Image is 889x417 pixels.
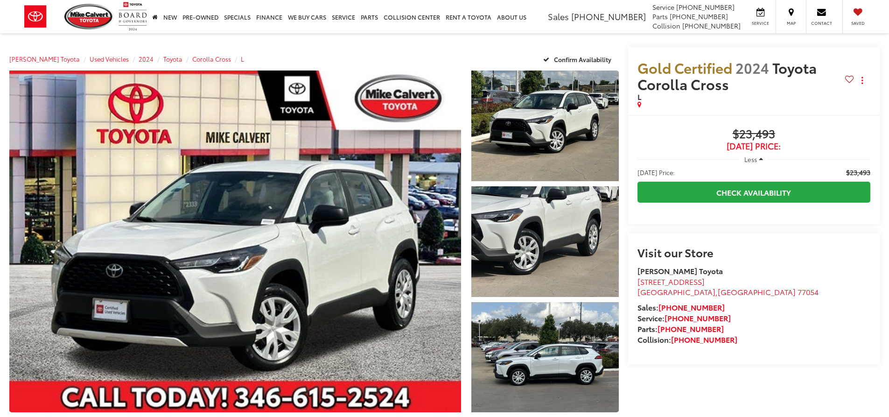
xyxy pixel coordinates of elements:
span: Less [744,155,757,163]
span: Service [750,20,771,26]
strong: Service: [637,312,731,323]
a: Expand Photo 0 [9,71,461,412]
a: Check Availability [637,182,870,203]
a: Expand Photo 1 [471,71,619,181]
span: Map [781,20,801,26]
span: [DATE] Price: [637,168,675,177]
span: Contact [811,20,832,26]
strong: [PERSON_NAME] Toyota [637,265,723,276]
span: Collision [652,21,680,30]
strong: Parts: [637,323,724,334]
img: 2024 Toyota Corolla Cross L [469,185,620,298]
span: Service [652,2,674,12]
span: [PHONE_NUMBER] [571,10,646,22]
span: [PHONE_NUMBER] [676,2,735,12]
span: [PHONE_NUMBER] [670,12,728,21]
a: [PERSON_NAME] Toyota [9,55,80,63]
button: Confirm Availability [538,51,619,67]
span: 77054 [798,286,819,297]
span: dropdown dots [861,77,863,84]
a: 2024 [139,55,154,63]
a: Expand Photo 2 [471,186,619,297]
strong: Sales: [637,302,725,312]
span: $23,493 [637,127,870,141]
span: Gold Certified [637,57,732,78]
span: [DATE] Price: [637,141,870,151]
a: [PHONE_NUMBER] [665,312,731,323]
span: L [637,91,641,102]
a: [STREET_ADDRESS] [GEOGRAPHIC_DATA],[GEOGRAPHIC_DATA] 77054 [637,276,819,297]
span: Saved [847,20,868,26]
a: L [241,55,244,63]
span: Sales [548,10,569,22]
h2: Visit our Store [637,246,870,258]
img: 2024 Toyota Corolla Cross L [469,301,620,414]
span: [GEOGRAPHIC_DATA] [718,286,796,297]
span: Parts [652,12,668,21]
a: [PHONE_NUMBER] [658,302,725,312]
a: [PHONE_NUMBER] [671,334,737,345]
img: 2024 Toyota Corolla Cross L [5,69,465,414]
span: Toyota Corolla Cross [637,57,817,94]
a: Expand Photo 3 [471,302,619,413]
a: Corolla Cross [192,55,231,63]
a: Toyota [163,55,182,63]
span: [STREET_ADDRESS] [637,276,705,287]
img: 2024 Toyota Corolla Cross L [469,69,620,182]
strong: Collision: [637,334,737,345]
a: Used Vehicles [90,55,129,63]
button: Actions [854,72,870,89]
a: [PHONE_NUMBER] [658,323,724,334]
span: [PHONE_NUMBER] [682,21,741,30]
span: 2024 [735,57,769,78]
button: Less [740,151,768,168]
span: Confirm Availability [554,55,611,64]
span: , [637,286,819,297]
span: [GEOGRAPHIC_DATA] [637,286,715,297]
img: Mike Calvert Toyota [64,4,114,29]
span: $23,493 [846,168,870,177]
